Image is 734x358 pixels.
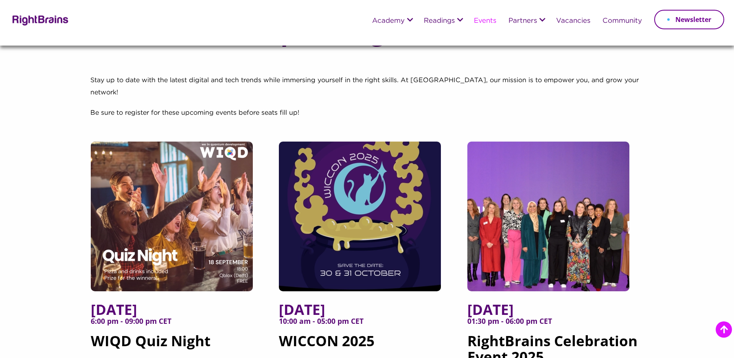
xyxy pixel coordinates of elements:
span: Be sure to register for these upcoming events before seats fill up! [90,110,299,116]
a: Partners [508,17,537,25]
a: Readings [424,17,455,25]
span: 6:00 pm - 09:00 pm CET [91,317,267,333]
span: 10:00 am - 05:00 pm CET [279,317,455,333]
span: [DATE] [279,301,455,317]
img: Rightbrains [10,14,69,26]
span: 01:30 pm - 06:00 pm CET [467,317,643,333]
a: Events [474,17,496,25]
span: Stay up to date with the latest digital and tech trends while immersing yourself in the right ski... [90,77,639,96]
a: Vacancies [556,17,590,25]
a: Newsletter [654,10,724,29]
span: [DATE] [91,301,267,317]
a: Community [603,17,642,25]
span: [DATE] [467,301,643,317]
a: Academy [372,17,405,25]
